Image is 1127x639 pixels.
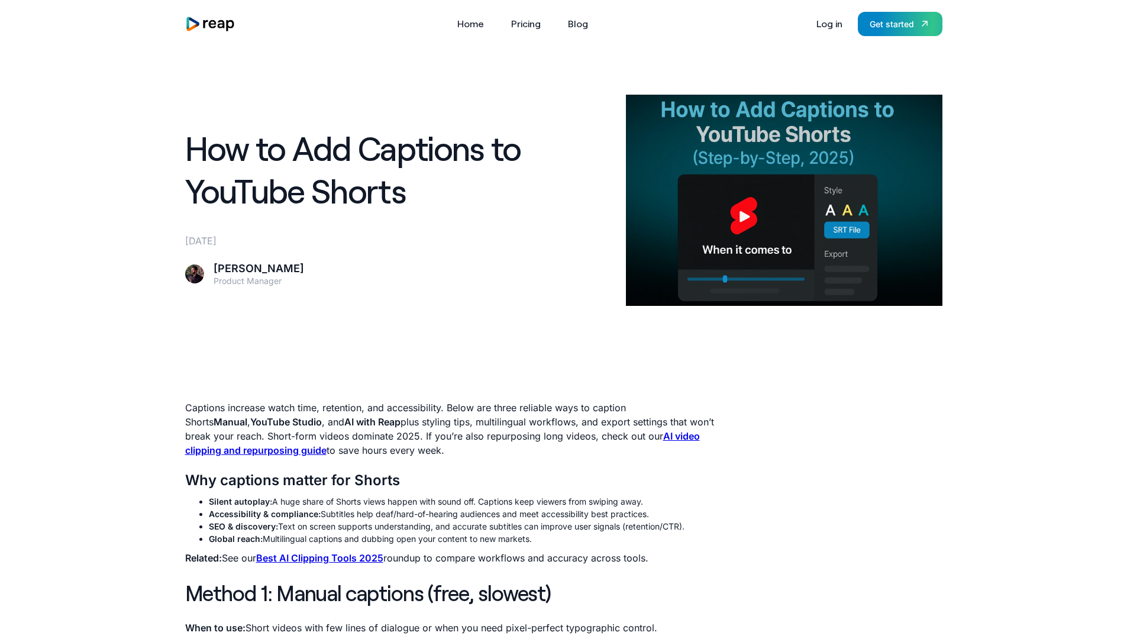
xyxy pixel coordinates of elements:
a: Log in [810,14,848,33]
div: [PERSON_NAME] [214,262,304,276]
a: home [185,16,236,32]
strong: Manual [214,416,247,428]
strong: Related: [185,552,222,564]
a: Get started [858,12,942,36]
p: Captions increase watch time, retention, and accessibility. Below are three reliable ways to capt... [185,401,720,457]
strong: SEO & discovery: [209,521,278,531]
li: Multilingual captions and dubbing open your content to new markets. [209,532,720,545]
div: Get started [870,18,914,30]
li: Text on screen supports understanding, and accurate subtitles can improve user signals (retention... [209,520,720,532]
div: [DATE] [185,234,612,248]
a: Blog [562,14,594,33]
p: See our roundup to compare workflows and accuracy across tools. [185,551,720,565]
a: Best AI Clipping Tools 2025 [256,552,383,564]
p: Short videos with few lines of dialogue or when you need pixel-perfect typographic control. [185,621,720,635]
h2: Method 1: Manual captions (free, slowest) [185,579,720,607]
strong: Accessibility & compliance: [209,509,321,519]
strong: YouTube Studio [250,416,322,428]
li: A huge share of Shorts views happen with sound off. Captions keep viewers from swiping away. [209,495,720,508]
h3: Why captions matter for Shorts [185,472,720,489]
a: AI video clipping and repurposing guide [185,430,700,456]
a: Pricing [505,14,547,33]
strong: When to use: [185,622,246,634]
img: reap logo [185,16,236,32]
h1: How to Add Captions to YouTube Shorts [185,127,612,213]
a: Home [451,14,490,33]
li: Subtitles help deaf/hard-of-hearing audiences and meet accessibility best practices. [209,508,720,520]
strong: Silent autoplay: [209,496,272,506]
div: Product Manager [214,276,304,286]
strong: Global reach: [209,534,263,544]
strong: AI with Reap [344,416,401,428]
